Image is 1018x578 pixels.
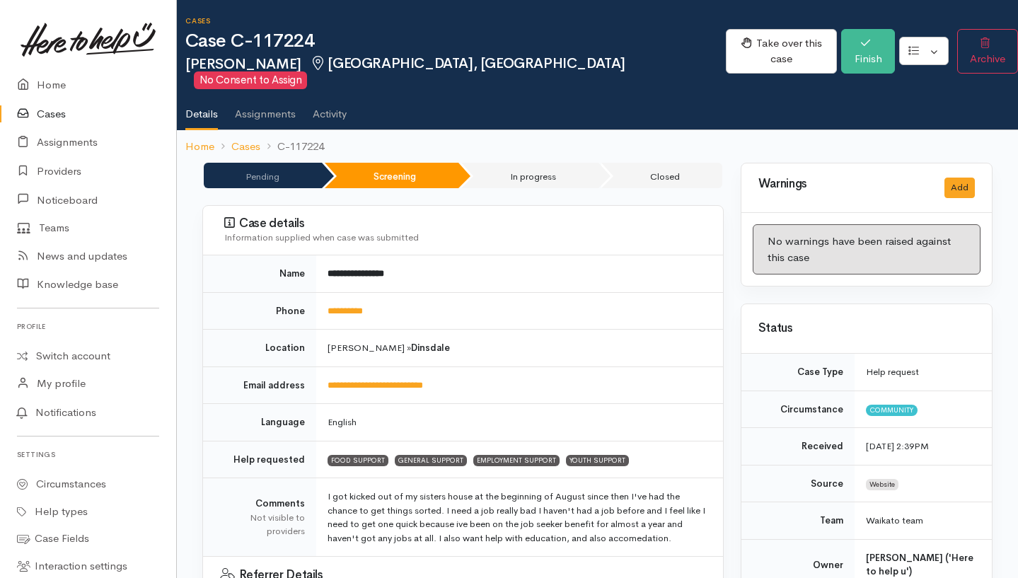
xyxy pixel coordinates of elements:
[310,54,625,72] span: [GEOGRAPHIC_DATA], [GEOGRAPHIC_DATA]
[194,71,307,89] span: No Consent to Assign
[203,366,316,404] td: Email address
[313,89,347,129] a: Activity
[203,404,316,441] td: Language
[224,216,706,231] h3: Case details
[841,29,896,74] button: Finish
[741,502,855,540] td: Team
[203,478,316,557] td: Comments
[316,404,723,441] td: English
[395,455,467,466] span: GENERAL SUPPORT
[753,224,981,274] div: No warnings have been raised against this case
[220,511,305,538] div: Not visible to providers
[473,455,560,466] span: EMPLOYMENT SUPPORT
[866,479,898,490] span: Website
[203,330,316,367] td: Location
[855,354,992,391] td: Help request
[461,163,598,188] li: In progress
[741,391,855,428] td: Circumstance
[231,139,260,155] a: Cases
[17,445,159,464] h6: Settings
[741,465,855,502] td: Source
[741,428,855,466] td: Received
[235,89,296,129] a: Assignments
[328,342,450,354] span: [PERSON_NAME] »
[758,178,927,191] h3: Warnings
[741,354,855,391] td: Case Type
[601,163,722,188] li: Closed
[260,139,324,155] li: C-117224
[566,455,629,466] span: YOUTH SUPPORT
[325,163,458,188] li: Screening
[866,514,923,526] span: Waikato team
[204,163,322,188] li: Pending
[758,322,975,335] h3: Status
[185,17,726,25] h6: Cases
[185,89,218,130] a: Details
[185,139,214,155] a: Home
[866,552,973,578] b: [PERSON_NAME] ('Here to help u')
[224,231,706,245] div: Information supplied when case was submitted
[957,29,1018,74] button: Archive
[203,255,316,292] td: Name
[203,441,316,478] td: Help requested
[185,31,726,52] h1: Case C-117224
[866,405,918,416] span: Community
[316,478,723,557] td: I got kicked out of my sisters house at the beginning of August since then I've had the chance to...
[203,292,316,330] td: Phone
[177,130,1018,163] nav: breadcrumb
[726,29,836,74] button: Take over this case
[185,56,726,90] h2: [PERSON_NAME]
[866,440,929,452] time: [DATE] 2:39PM
[17,317,159,336] h6: Profile
[411,342,450,354] b: Dinsdale
[944,178,975,198] button: Add
[328,455,388,466] span: FOOD SUPPORT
